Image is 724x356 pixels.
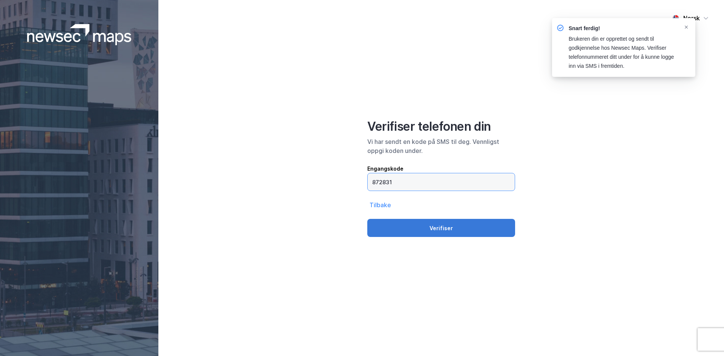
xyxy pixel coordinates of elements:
[367,164,515,173] div: Engangskode
[686,320,724,356] iframe: Chat Widget
[27,24,132,45] img: logoWhite.bf58a803f64e89776f2b079ca2356427.svg
[569,35,677,71] div: Brukeren din er opprettet og sendt til godkjennelse hos Newsec Maps. Verifiser telefonnummeret di...
[367,137,515,155] div: Vi har sendt en kode på SMS til deg. Vennligst oppgi koden under.
[569,24,677,33] div: Snart ferdig!
[367,200,393,210] button: Tilbake
[367,119,515,134] div: Verifiser telefonen din
[367,219,515,237] button: Verifiser
[686,320,724,356] div: Kontrollprogram for chat
[683,14,700,23] div: Norsk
